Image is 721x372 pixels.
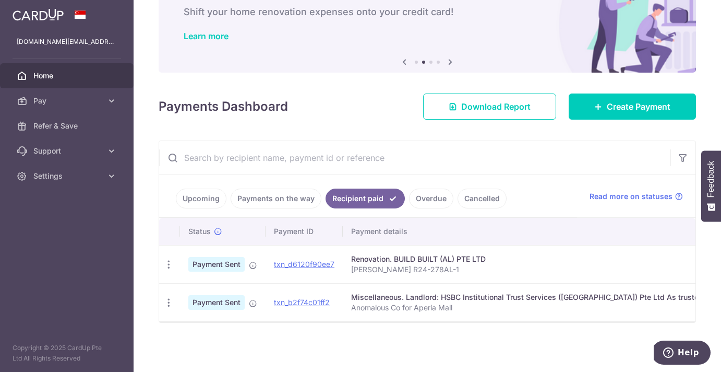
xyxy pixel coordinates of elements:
th: Payment ID [266,218,343,245]
a: Learn more [184,31,229,41]
a: Upcoming [176,189,226,208]
span: Read more on statuses [590,191,672,202]
a: txn_d6120f90ee7 [274,260,334,269]
span: Support [33,146,102,156]
span: Refer & Save [33,121,102,131]
a: txn_b2f74c01ff2 [274,298,330,307]
iframe: Opens a widget where you can find more information [654,341,711,367]
span: Create Payment [607,100,670,113]
button: Feedback - Show survey [701,150,721,222]
a: Payments on the way [231,189,321,208]
span: Payment Sent [188,257,245,272]
a: Read more on statuses [590,191,683,202]
h6: Shift your home renovation expenses onto your credit card! [184,6,671,18]
span: Home [33,71,102,81]
span: Payment Sent [188,295,245,310]
p: [DOMAIN_NAME][EMAIL_ADDRESS][DOMAIN_NAME] [17,37,117,47]
a: Overdue [409,189,453,208]
a: Cancelled [458,189,507,208]
span: Download Report [461,100,531,113]
img: CardUp [13,8,64,21]
a: Create Payment [569,94,696,120]
span: Pay [33,96,102,106]
input: Search by recipient name, payment id or reference [159,141,670,175]
a: Recipient paid [326,189,405,208]
a: Download Report [423,94,556,120]
span: Status [188,226,211,237]
span: Feedback [706,161,716,197]
span: Settings [33,171,102,181]
h4: Payments Dashboard [159,97,288,116]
